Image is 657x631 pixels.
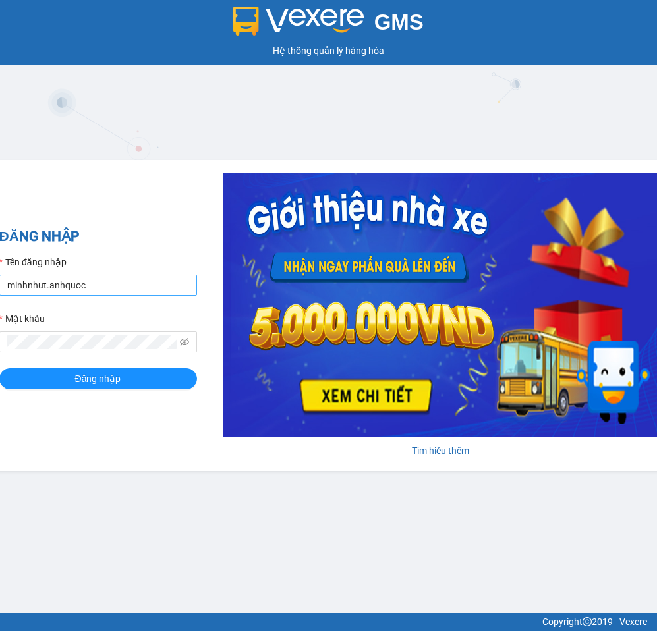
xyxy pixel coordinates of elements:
span: eye-invisible [180,337,189,346]
img: logo 2 [233,7,364,36]
span: GMS [374,10,424,34]
div: Copyright 2019 - Vexere [10,615,647,629]
a: GMS [233,20,424,30]
input: Mật khẩu [7,335,177,349]
span: copyright [583,617,592,626]
span: Đăng nhập [75,371,121,386]
div: Hệ thống quản lý hàng hóa [3,43,654,58]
